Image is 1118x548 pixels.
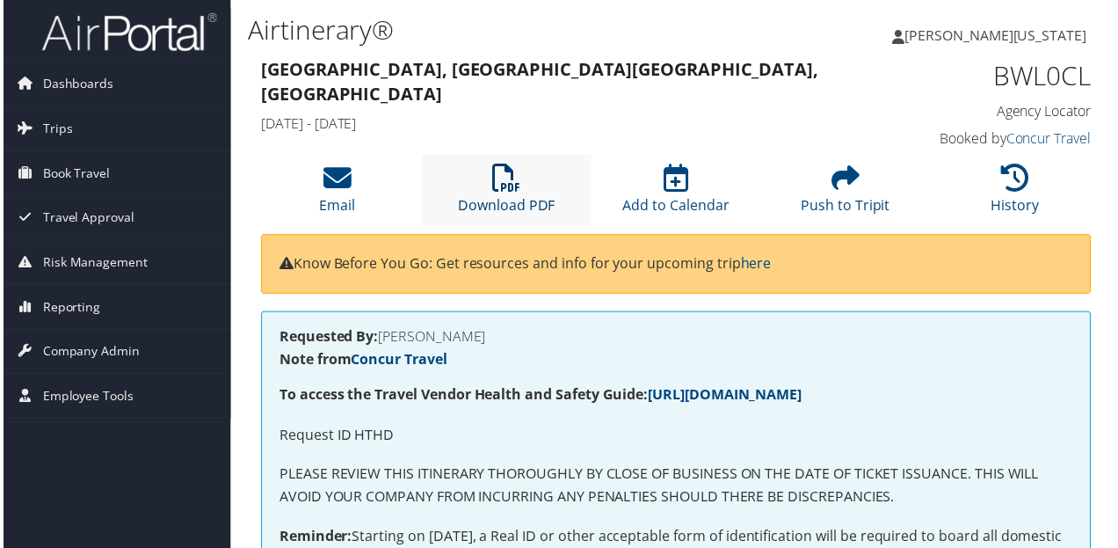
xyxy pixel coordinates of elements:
span: Reporting [40,287,98,331]
a: History [994,174,1042,216]
a: here [742,255,773,274]
h4: [PERSON_NAME] [278,332,1076,346]
a: Push to Tripit [802,174,892,216]
span: Book Travel [40,152,107,196]
span: Dashboards [40,62,111,106]
h1: Airtinerary® [246,11,820,48]
a: Concur Travel [1009,129,1094,149]
a: Email [318,174,354,216]
a: [PERSON_NAME][US_STATE] [895,9,1107,62]
span: Employee Tools [40,376,131,420]
span: Travel Approval [40,197,132,241]
span: Trips [40,107,69,151]
p: Request ID HTHD [278,427,1076,449]
a: [URL][DOMAIN_NAME] [649,387,803,406]
h4: [DATE] - [DATE] [259,114,879,134]
h4: Booked by [905,129,1094,149]
strong: [GEOGRAPHIC_DATA], [GEOGRAPHIC_DATA] [GEOGRAPHIC_DATA], [GEOGRAPHIC_DATA] [259,58,820,106]
a: Add to Calendar [623,174,730,216]
span: Company Admin [40,332,137,376]
p: Know Before You Go: Get resources and info for your upcoming trip [278,254,1076,277]
a: Concur Travel [350,352,446,371]
p: PLEASE REVIEW THIS ITINERARY THOROUGHLY BY CLOSE OF BUSINESS ON THE DATE OF TICKET ISSUANCE. THIS... [278,466,1076,511]
h4: Agency Locator [905,102,1094,121]
span: Risk Management [40,242,145,286]
img: airportal-logo.png [39,11,214,53]
strong: To access the Travel Vendor Health and Safety Guide: [278,387,803,406]
span: [PERSON_NAME][US_STATE] [907,26,1090,45]
strong: Requested By: [278,329,377,348]
strong: Note from [278,352,446,371]
a: Download PDF [458,174,555,216]
h1: BWL0CL [905,58,1094,95]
